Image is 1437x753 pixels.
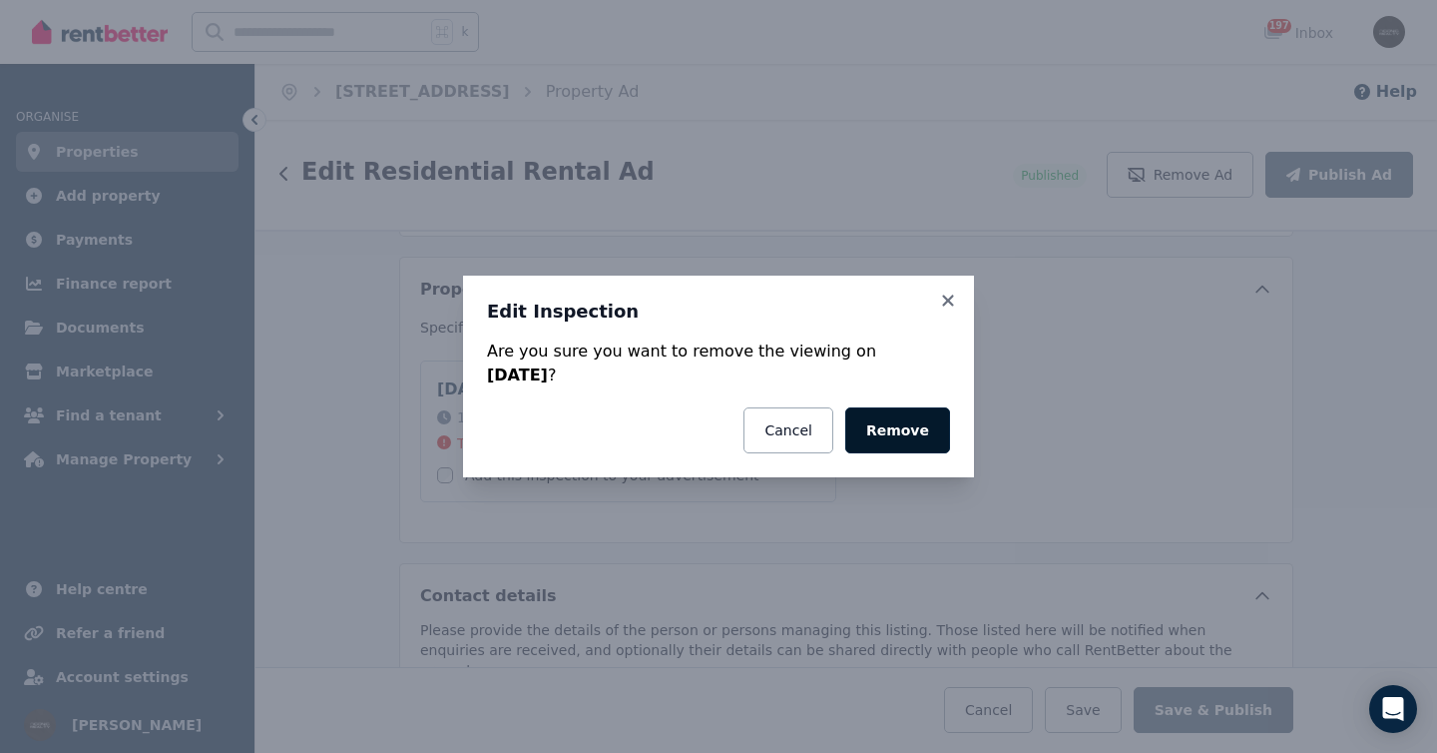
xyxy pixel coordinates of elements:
button: Remove [845,407,950,453]
div: Are you sure you want to remove the viewing on ? [487,340,950,387]
div: Open Intercom Messenger [1369,685,1417,733]
strong: [DATE] [487,366,548,384]
h3: Edit Inspection [487,300,950,324]
button: Cancel [743,407,832,453]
